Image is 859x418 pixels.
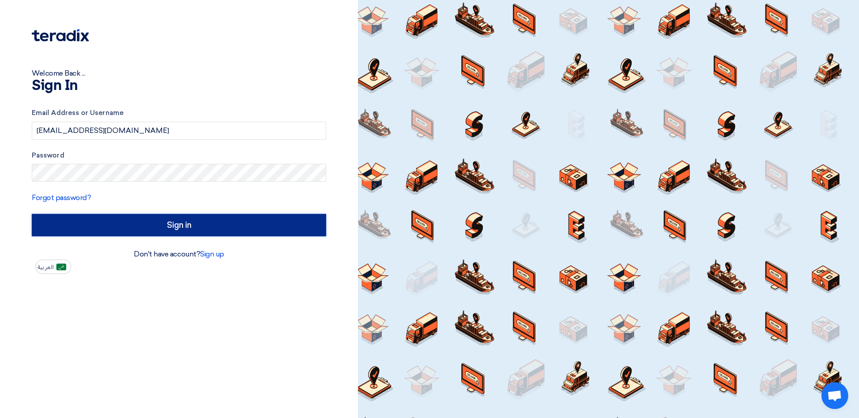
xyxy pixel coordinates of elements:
input: Sign in [32,214,326,236]
input: Enter your business email or username [32,122,326,140]
img: Teradix logo [32,29,89,42]
div: Welcome Back ... [32,68,326,79]
label: Password [32,150,326,161]
img: ar-AR.png [56,264,66,270]
a: Open chat [821,382,848,409]
a: Sign up [200,250,224,258]
h1: Sign In [32,79,326,93]
label: Email Address or Username [32,108,326,118]
a: Forgot password? [32,193,91,202]
div: Don't have account? [32,249,326,260]
button: العربية [35,260,71,274]
span: العربية [38,264,54,270]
